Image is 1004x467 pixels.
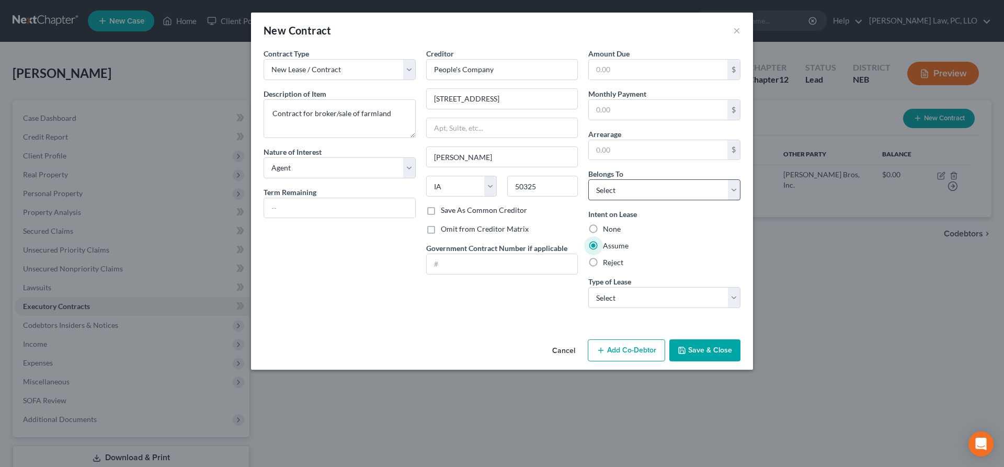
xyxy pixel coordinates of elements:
[264,23,332,38] div: New Contract
[588,169,623,178] span: Belongs To
[427,254,578,274] input: #
[507,176,578,197] input: Enter zip..
[427,147,578,167] input: Enter city...
[727,100,740,120] div: $
[264,187,316,198] label: Term Remaining
[589,60,727,79] input: 0.00
[544,340,584,361] button: Cancel
[264,89,326,98] span: Description of Item
[264,198,415,218] input: --
[427,118,578,138] input: Apt, Suite, etc...
[264,48,309,59] label: Contract Type
[588,209,637,220] label: Intent on Lease
[733,24,740,37] button: ×
[426,49,454,58] span: Creditor
[603,257,623,268] label: Reject
[589,100,727,120] input: 0.00
[588,129,621,140] label: Arrearage
[426,243,567,254] label: Government Contract Number if applicable
[264,146,322,157] label: Nature of Interest
[588,88,646,99] label: Monthly Payment
[588,339,665,361] button: Add Co-Debtor
[588,48,630,59] label: Amount Due
[968,431,994,457] div: Open Intercom Messenger
[669,339,740,361] button: Save & Close
[426,59,578,80] input: Search creditor by name...
[727,140,740,160] div: $
[603,224,621,234] label: None
[588,277,631,286] span: Type of Lease
[727,60,740,79] div: $
[603,241,629,251] label: Assume
[441,224,529,234] label: Omit from Creditor Matrix
[427,89,578,109] input: Enter address...
[589,140,727,160] input: 0.00
[441,205,527,215] label: Save As Common Creditor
